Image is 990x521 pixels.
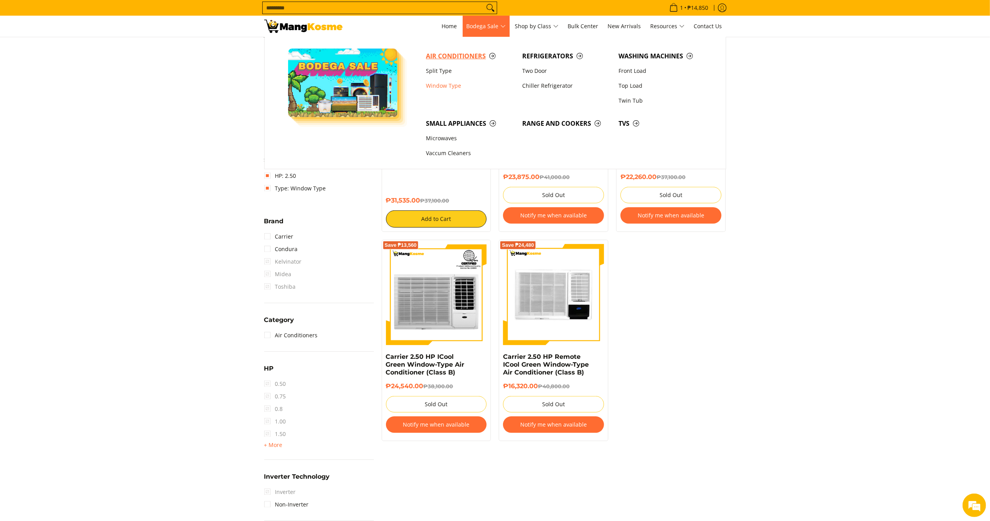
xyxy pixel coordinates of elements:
button: Sold Out [503,396,604,412]
a: Refrigerators [518,49,615,63]
span: Save ₱24,480 [502,243,534,248]
h6: ₱22,260.00 [620,173,721,181]
a: Condura [264,243,298,255]
span: HP [264,365,274,372]
span: Refrigerators [522,51,611,61]
button: Add to Cart [386,210,487,228]
span: 0.8 [264,403,283,415]
span: Category [264,317,294,323]
a: Bulk Center [564,16,602,37]
span: Inverter [264,486,296,498]
button: Sold Out [386,396,487,412]
a: Washing Machines [615,49,711,63]
a: Shop by Class [511,16,563,37]
a: Non-Inverter [264,498,309,511]
textarea: Type your message and hit 'Enter' [4,214,149,241]
a: Contact Us [690,16,726,37]
img: Carrier 2.50 HP ICool Green Window-Type Air Conditioner (Class B) [386,244,487,345]
a: Split Type [422,63,518,78]
a: Resources [647,16,689,37]
a: Range and Cookers [518,116,615,131]
span: Range and Cookers [522,119,611,128]
a: Bodega Sale [463,16,510,37]
span: Washing Machines [619,51,707,61]
div: Chat with us now [41,44,132,54]
h6: ₱23,875.00 [503,173,604,181]
button: Notify me when available [620,207,721,224]
span: • [667,4,711,12]
h6: ₱24,540.00 [386,382,487,390]
span: Kelvinator [264,255,302,268]
a: TVs [615,116,711,131]
span: 1 [679,5,685,11]
a: Carrier 2.50 HP Remote ICool Green Window-Type Air Conditioner (Class B) [503,353,589,376]
del: ₱40,800.00 [538,383,570,389]
span: Save ₱13,560 [385,243,417,248]
span: We're online! [45,99,108,178]
a: Front Load [615,63,711,78]
h6: ₱16,320.00 [503,382,604,390]
span: Toshiba [264,280,296,293]
del: ₱38,100.00 [424,383,453,389]
a: Chiller Refrigerator [518,78,615,93]
summary: Open [264,365,274,378]
span: Small Appliances [426,119,514,128]
a: Small Appliances [422,116,518,131]
span: Shop by Class [515,22,559,31]
a: Carrier [264,230,294,243]
button: Sold Out [503,187,604,203]
del: ₱37,100.00 [656,174,685,180]
a: Vaccum Cleaners [422,146,518,161]
a: Carrier 2.50 HP ICool Green Window-Type Air Conditioner (Class B) [386,353,465,376]
summary: Open [264,317,294,329]
img: Carrier 2.50 HP Remote ICool Green Window-Type Air Conditioner (Class B) [503,244,604,345]
span: Home [442,22,457,30]
a: Top Load [615,78,711,93]
a: Window Type [422,78,518,93]
a: Air Conditioners [422,49,518,63]
a: Home [438,16,461,37]
span: Midea [264,268,292,280]
img: Bodega Sale Aircon l Mang Kosme: Home Appliances Warehouse Sale Window Type [264,20,343,33]
a: HP: 2.50 [264,170,296,182]
a: Twin Tub [615,93,711,108]
h6: ₱31,535.00 [386,197,487,204]
span: + More [264,442,283,448]
span: Contact Us [694,22,722,30]
span: ₱14,850 [687,5,710,11]
span: Resources [651,22,685,31]
button: Sold Out [620,187,721,203]
span: New Arrivals [608,22,641,30]
span: Inverter Technology [264,474,330,480]
span: Brand [264,218,284,224]
button: Notify me when available [386,416,487,433]
span: Bodega Sale [467,22,506,31]
summary: Open [264,474,330,486]
del: ₱37,100.00 [420,197,449,204]
span: 1.00 [264,415,286,428]
a: Type: Window Type [264,182,326,195]
span: 0.75 [264,390,286,403]
a: Two Door [518,63,615,78]
a: New Arrivals [604,16,645,37]
span: Air Conditioners [426,51,514,61]
span: Bulk Center [568,22,599,30]
span: 1.50 [264,428,286,440]
button: Search [484,2,497,14]
span: TVs [619,119,707,128]
div: Minimize live chat window [128,4,147,23]
del: ₱41,000.00 [539,174,570,180]
summary: Open [264,440,283,450]
button: Notify me when available [503,416,604,433]
nav: Main Menu [350,16,726,37]
button: Notify me when available [503,207,604,224]
a: Air Conditioners [264,329,318,342]
span: 0.50 [264,378,286,390]
a: Microwaves [422,131,518,146]
img: Bodega Sale [288,49,398,117]
summary: Open [264,218,284,230]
